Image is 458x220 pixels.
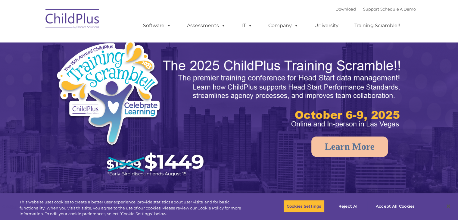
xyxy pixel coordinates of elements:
[42,5,103,35] img: ChildPlus by Procare Solutions
[262,20,304,32] a: Company
[20,199,252,217] div: This website uses cookies to create a better user experience, provide statistics about user visit...
[181,20,232,32] a: Assessments
[335,7,416,11] font: |
[235,20,258,32] a: IT
[283,200,325,212] button: Cookies Settings
[363,7,379,11] a: Support
[335,7,356,11] a: Download
[442,200,455,213] button: Close
[84,64,109,69] span: Phone number
[311,137,388,157] a: Learn More
[348,20,406,32] a: Training Scramble!!
[380,7,416,11] a: Schedule A Demo
[330,200,367,212] button: Reject All
[84,40,102,44] span: Last name
[372,200,418,212] button: Accept All Cookies
[137,20,177,32] a: Software
[308,20,344,32] a: University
